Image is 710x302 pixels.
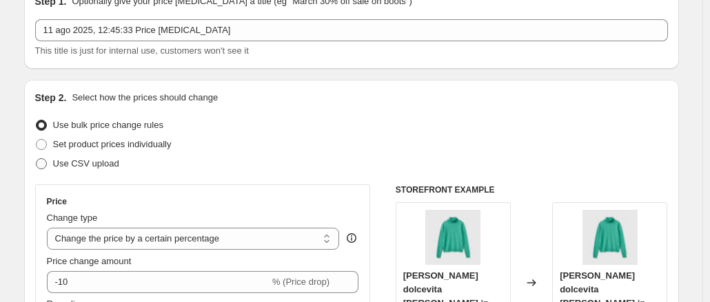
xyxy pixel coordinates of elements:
[425,210,480,265] img: 1002D2348_32N_fs_0a4bf30b-d697-4e61-a7aa-37b29e204346_80x.jpg
[582,210,638,265] img: 1002D2348_32N_fs_0a4bf30b-d697-4e61-a7aa-37b29e204346_80x.jpg
[72,91,218,105] p: Select how the prices should change
[396,184,668,195] h6: STOREFRONT EXAMPLE
[35,19,668,41] input: 30% off holiday sale
[53,139,172,149] span: Set product prices individually
[345,231,358,245] div: help
[272,277,329,287] span: % (Price drop)
[47,271,270,293] input: -15
[47,196,67,207] h3: Price
[53,158,119,169] span: Use CSV upload
[47,213,98,223] span: Change type
[35,45,249,56] span: This title is just for internal use, customers won't see it
[47,256,132,266] span: Price change amount
[53,120,163,130] span: Use bulk price change rules
[35,91,67,105] h2: Step 2.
